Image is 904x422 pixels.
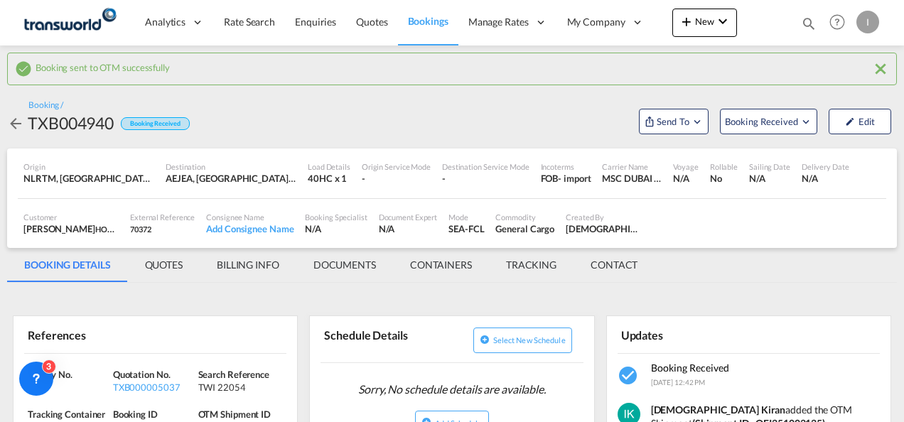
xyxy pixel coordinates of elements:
[448,222,484,235] div: SEA-FCL
[21,6,117,38] img: f753ae806dec11f0841701cdfdf085c0.png
[448,212,484,222] div: Mode
[495,212,554,222] div: Commodity
[574,248,655,282] md-tab-item: CONTACT
[468,15,529,29] span: Manage Rates
[845,117,855,126] md-icon: icon-pencil
[651,378,706,386] span: [DATE] 12:42 PM
[7,115,24,132] md-icon: icon-arrow-left
[28,369,72,380] span: Inquiry No.
[379,222,438,235] div: N/A
[442,161,529,172] div: Destination Service Mode
[541,161,591,172] div: Incoterms
[7,248,655,282] md-pagination-wrapper: Use the left and right arrow keys to navigate between tabs
[23,212,119,222] div: Customer
[489,248,574,282] md-tab-item: TRACKING
[145,15,185,29] span: Analytics
[24,322,153,347] div: References
[166,172,296,185] div: AEJEA, Jebel Ali, United Arab Emirates, Middle East, Middle East
[566,222,640,235] div: Irishi Kiran
[651,362,729,374] span: Booking Received
[829,109,891,134] button: icon-pencilEdit
[28,99,63,112] div: Booking /
[362,172,431,185] div: -
[802,161,849,172] div: Delivery Date
[480,335,490,345] md-icon: icon-plus-circle
[7,112,28,134] div: icon-arrow-left
[128,248,200,282] md-tab-item: QUOTES
[749,161,790,172] div: Sailing Date
[749,172,790,185] div: N/A
[602,172,662,185] div: MSC DUBAI / TDWC-DUBAI
[673,161,698,172] div: Voyage
[618,364,640,387] md-icon: icon-checkbox-marked-circle
[566,212,640,222] div: Created By
[678,13,695,30] md-icon: icon-plus 400-fg
[224,16,275,28] span: Rate Search
[206,212,294,222] div: Consignee Name
[308,161,350,172] div: Load Details
[725,114,800,129] span: Booking Received
[296,248,393,282] md-tab-item: DOCUMENTS
[379,212,438,222] div: Document Expert
[567,15,625,29] span: My Company
[23,172,154,185] div: NLRTM, Rotterdam, Netherlands, Western Europe, Europe
[305,212,367,222] div: Booking Specialist
[408,15,448,27] span: Bookings
[672,9,737,37] button: icon-plus 400-fgNewicon-chevron-down
[362,161,431,172] div: Origin Service Mode
[36,58,170,73] span: Booking sent to OTM successfully
[710,172,738,185] div: No
[295,16,336,28] span: Enquiries
[23,222,119,235] div: [PERSON_NAME]
[121,117,189,131] div: Booking Received
[801,16,817,37] div: icon-magnify
[305,222,367,235] div: N/A
[618,322,746,347] div: Updates
[558,172,591,185] div: - import
[802,172,849,185] div: N/A
[206,222,294,235] div: Add Consignee Name
[198,409,271,420] span: OTM Shipment ID
[673,172,698,185] div: N/A
[198,381,280,394] div: TWI 22054
[872,60,889,77] md-icon: icon-close
[714,13,731,30] md-icon: icon-chevron-down
[651,404,786,416] strong: [DEMOGRAPHIC_DATA] Kiran
[493,335,566,345] span: Select new schedule
[541,172,559,185] div: FOB
[710,161,738,172] div: Rollable
[113,409,158,420] span: Booking ID
[353,376,551,403] span: Sorry, No schedule details are available.
[655,114,691,129] span: Send To
[200,248,296,282] md-tab-item: BILLING INFO
[7,248,128,282] md-tab-item: BOOKING DETAILS
[393,248,489,282] md-tab-item: CONTAINERS
[678,16,731,27] span: New
[28,112,114,134] div: TXB004940
[308,172,350,185] div: 40HC x 1
[95,223,190,234] span: HOMES R US TRADING LLC
[801,16,817,31] md-icon: icon-magnify
[23,161,154,172] div: Origin
[639,109,709,134] button: Open demo menu
[130,212,195,222] div: External Reference
[28,381,109,394] div: N/A
[720,109,817,134] button: Open demo menu
[198,369,269,380] span: Search Reference
[321,322,449,357] div: Schedule Details
[495,222,554,235] div: General Cargo
[442,172,529,185] div: -
[15,60,32,77] md-icon: icon-checkbox-marked-circle
[856,11,879,33] div: I
[166,161,296,172] div: Destination
[113,381,195,394] div: TXB000005037
[825,10,856,36] div: Help
[356,16,387,28] span: Quotes
[130,224,151,234] span: 70372
[602,161,662,172] div: Carrier Name
[113,369,171,380] span: Quotation No.
[473,328,572,353] button: icon-plus-circleSelect new schedule
[825,10,849,34] span: Help
[28,409,105,420] span: Tracking Container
